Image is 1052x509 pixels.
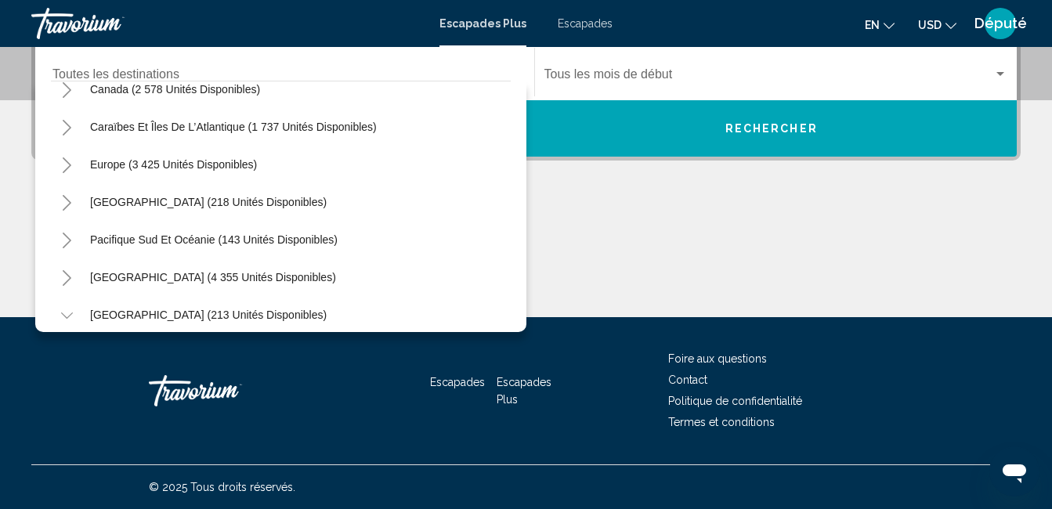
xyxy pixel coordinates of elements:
[51,74,82,105] button: Toggle Canada (2 578 unités disponibles)
[439,17,526,30] a: Escapades Plus
[51,111,82,143] button: Toggle Caraïbes et îles de l’Atlantique (1 737 unités disponibles)
[497,376,551,406] a: Escapades Plus
[90,233,338,246] span: Pacifique Sud et Océanie (143 unités disponibles)
[82,71,268,107] button: Canada (2 578 unités disponibles)
[90,121,377,133] span: Caraïbes et îles de l’Atlantique (1 737 unités disponibles)
[51,299,82,330] button: Toggle Amérique centrale (213 unités disponibles)
[865,13,895,36] button: Changer la langue
[90,196,327,208] span: [GEOGRAPHIC_DATA] (218 unités disponibles)
[90,158,257,171] span: Europe (3 425 unités disponibles)
[51,149,82,180] button: Toggle Europe (3 425 unités disponibles)
[725,123,818,135] span: Rechercher
[430,376,485,388] a: Escapades
[82,109,385,145] button: Caraïbes et îles de l’Atlantique (1 737 unités disponibles)
[149,481,295,493] span: © 2025 Tous droits réservés.
[51,186,82,218] button: Toggle Australia (218 unités disponibles)
[82,222,345,258] button: Pacifique Sud et Océanie (143 unités disponibles)
[918,19,942,31] span: USD
[558,17,613,30] a: Escapades
[90,309,327,321] span: [GEOGRAPHIC_DATA] (213 unités disponibles)
[82,297,334,333] button: [GEOGRAPHIC_DATA] (213 unités disponibles)
[865,19,880,31] span: en
[668,352,767,365] a: Foire aux questions
[980,7,1021,40] button: Menu utilisateur
[149,367,305,414] a: Travorium
[82,259,344,295] button: [GEOGRAPHIC_DATA] (4 355 unités disponibles)
[974,16,1027,31] span: Député
[90,271,336,283] span: [GEOGRAPHIC_DATA] (4 355 unités disponibles)
[51,262,82,293] button: Toggle Amérique du Sud (4 355 unités disponibles)
[35,44,1017,157] div: Widget de recherche
[668,374,707,386] a: Contact
[989,446,1039,496] iframe: Bouton de lancement de la fenêtre de messagerie
[668,395,802,407] a: Politique de confidentialité
[82,184,334,220] button: [GEOGRAPHIC_DATA] (218 unités disponibles)
[668,416,775,428] a: Termes et conditions
[526,100,1018,157] button: Rechercher
[31,8,424,39] a: Travorium
[82,146,265,182] button: Europe (3 425 unités disponibles)
[90,83,260,96] span: Canada (2 578 unités disponibles)
[51,224,82,255] button: Pacifique Sud et Océanie (143 unités disponibles)
[918,13,956,36] button: Changer de devise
